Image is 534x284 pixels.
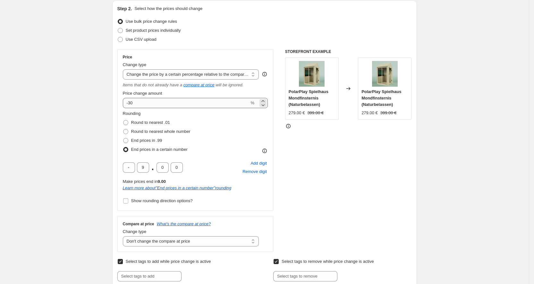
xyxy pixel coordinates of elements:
div: 279.00 € [361,110,378,116]
button: Remove placeholder [242,168,268,176]
span: . [151,162,155,173]
span: Remove digit [242,168,267,175]
p: Select how the prices should change [134,5,202,12]
span: Make prices end in [123,179,166,184]
h2: Step 2. [117,5,132,12]
a: Learn more about"End prices in a certain number"rounding [123,185,232,190]
span: Rounding [123,111,141,116]
input: ﹡ [137,162,149,173]
input: Select tags to remove [273,271,337,281]
img: polarplay-spielhaus-mondfinsternis-phhth-dg-01_428ac8ab-dda3-448f-b4a4-d77f991730a1_80x.jpg [299,61,325,87]
b: 9.00 [158,179,166,184]
img: polarplay-spielhaus-mondfinsternis-phhth-dg-01_428ac8ab-dda3-448f-b4a4-d77f991730a1_80x.jpg [372,61,398,87]
input: ﹡ [123,162,135,173]
i: will be ignored. [216,82,243,87]
h6: STOREFRONT EXAMPLE [285,49,412,54]
h3: Compare at price [123,221,154,227]
button: What's the compare at price? [157,221,211,226]
span: Show rounding direction options? [131,198,193,203]
span: Round to nearest whole number [131,129,191,134]
span: End prices in .99 [131,138,162,143]
i: Learn more about " End prices in a certain number " rounding [123,185,232,190]
div: 279.00 € [289,110,305,116]
input: -20 [123,98,250,108]
span: % [250,100,254,105]
span: Price change amount [123,91,162,96]
input: ﹡ [171,162,183,173]
input: Select tags to add [117,271,182,281]
span: Select tags to remove while price change is active [282,259,374,264]
span: PolarPlay Spielhaus Mondfinsternis (Naturbelassen) [361,89,401,107]
h3: Price [123,55,132,60]
button: compare at price [183,82,215,87]
span: Set product prices individually [126,28,181,33]
span: Round to nearest .01 [131,120,170,125]
input: ﹡ [157,162,169,173]
span: Use bulk price change rules [126,19,177,24]
span: Add digit [250,160,267,167]
button: Add placeholder [250,159,268,168]
strike: 399.00 € [307,110,324,116]
strike: 399.00 € [380,110,397,116]
span: End prices in a certain number [131,147,188,152]
i: Items that do not already have a [123,82,182,87]
span: Change type [123,62,147,67]
div: help [261,71,268,77]
span: PolarPlay Spielhaus Mondfinsternis (Naturbelassen) [289,89,328,107]
span: Change type [123,229,147,234]
span: Use CSV upload [126,37,157,42]
span: Select tags to add while price change is active [126,259,211,264]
